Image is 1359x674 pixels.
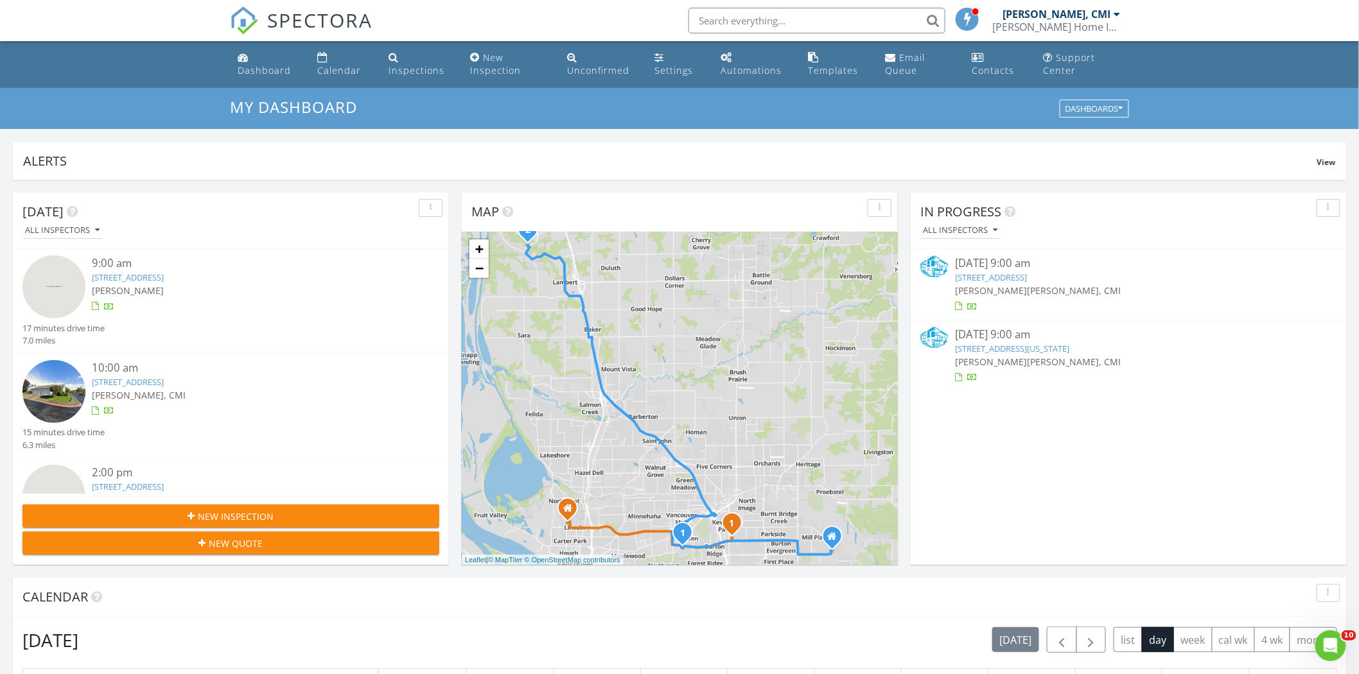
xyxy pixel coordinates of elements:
[465,556,486,564] a: Leaflet
[885,51,925,76] div: Email Queue
[22,426,105,438] div: 15 minutes drive time
[1027,356,1121,368] span: [PERSON_NAME], CMI
[1315,630,1346,661] iframe: Intercom live chat
[1065,105,1123,114] div: Dashboards
[923,226,997,235] div: All Inspectors
[1044,51,1096,76] div: Support Center
[22,439,105,451] div: 6.3 miles
[22,255,439,347] a: 9:00 am [STREET_ADDRESS] [PERSON_NAME] 17 minutes drive time 7.0 miles
[955,356,1027,368] span: [PERSON_NAME]
[1317,157,1336,168] span: View
[22,465,439,556] a: 2:00 pm [STREET_ADDRESS] [PERSON_NAME], CMI 27 minutes drive time 16.8 miles
[22,588,88,605] span: Calendar
[22,203,64,220] span: [DATE]
[232,46,302,83] a: Dashboard
[1047,626,1077,653] button: Previous day
[920,327,949,348] img: 9361536%2Fcover_photos%2FLlOJGRACaK7nQpxGlXTK%2Fsmall.jpg
[471,203,499,220] span: Map
[267,6,373,33] span: SPECTORA
[803,46,870,83] a: Templates
[955,255,1302,272] div: [DATE] 9:00 am
[469,239,489,259] a: Zoom in
[1342,630,1356,641] span: 10
[972,64,1015,76] div: Contacts
[488,556,523,564] a: © MapTiler
[22,334,105,347] div: 7.0 miles
[955,284,1027,297] span: [PERSON_NAME]
[1254,627,1290,652] button: 4 wk
[920,255,949,277] img: 9326407%2Fcover_photos%2F7i6pNwuN4crlm1TCFRo4%2Fsmall.jpg
[528,229,536,237] div: 2234 S Victory Ct, Ridgefield, WA 98642
[808,64,858,76] div: Templates
[680,529,685,538] i: 1
[198,510,274,523] span: New Inspection
[25,226,100,235] div: All Inspectors
[318,64,362,76] div: Calendar
[1039,46,1127,83] a: Support Center
[880,46,956,83] a: Email Queue
[22,360,85,423] img: streetview
[23,152,1317,169] div: Alerts
[92,481,164,492] a: [STREET_ADDRESS]
[92,465,405,481] div: 2:00 pm
[462,555,624,566] div: |
[92,376,164,388] a: [STREET_ADDRESS]
[230,17,373,44] a: SPECTORA
[22,322,105,334] div: 17 minutes drive time
[238,64,291,76] div: Dashboard
[683,532,690,540] div: 2402 NE 79th Ct, Vancouver, WA 98664
[1003,8,1111,21] div: [PERSON_NAME], CMI
[1212,627,1256,652] button: cal wk
[1076,626,1107,653] button: Next day
[832,536,840,544] div: 18717 NE 21st Street, Vancouver WA 98684
[1027,284,1121,297] span: [PERSON_NAME], CMI
[470,51,521,76] div: New Inspection
[955,272,1027,283] a: [STREET_ADDRESS]
[730,519,735,528] i: 1
[967,46,1028,83] a: Contacts
[92,272,164,283] a: [STREET_ADDRESS]
[92,255,405,272] div: 9:00 am
[469,259,489,278] a: Zoom out
[920,222,1000,239] button: All Inspectors
[313,46,373,83] a: Calendar
[92,284,164,297] span: [PERSON_NAME]
[992,21,1121,33] div: Bennett Home Inspections LLC
[22,627,78,653] h2: [DATE]
[655,64,694,76] div: Settings
[22,505,439,528] button: New Inspection
[92,360,405,376] div: 10:00 am
[1114,627,1143,652] button: list
[920,203,1001,220] span: In Progress
[22,222,102,239] button: All Inspectors
[955,343,1069,354] a: [STREET_ADDRESS][US_STATE]
[1290,627,1337,652] button: month
[465,46,552,83] a: New Inspection
[955,327,1302,343] div: [DATE] 9:00 am
[920,255,1337,313] a: [DATE] 9:00 am [STREET_ADDRESS] [PERSON_NAME][PERSON_NAME], CMI
[22,360,439,451] a: 10:00 am [STREET_ADDRESS] [PERSON_NAME], CMI 15 minutes drive time 6.3 miles
[1060,100,1129,118] button: Dashboards
[230,6,258,35] img: The Best Home Inspection Software - Spectora
[688,8,945,33] input: Search everything...
[22,255,85,318] img: streetview
[1142,627,1174,652] button: day
[563,46,640,83] a: Unconfirmed
[920,327,1337,384] a: [DATE] 9:00 am [STREET_ADDRESS][US_STATE] [PERSON_NAME][PERSON_NAME], CMI
[568,64,630,76] div: Unconfirmed
[721,64,782,76] div: Automations
[650,46,705,83] a: Settings
[230,96,357,117] span: My Dashboard
[992,627,1039,652] button: [DATE]
[1173,627,1213,652] button: week
[389,64,444,76] div: Inspections
[568,508,575,515] div: 4112 NW Spruce Street , Vancouver WA 98660
[525,226,530,235] i: 2
[383,46,455,83] a: Inspections
[22,531,439,555] button: New Quote
[525,556,620,564] a: © OpenStreetMap contributors
[732,523,740,530] div: 11316 NE 28th St Unit 13, Vancouver, WA 98682
[715,46,793,83] a: Automations (Basic)
[209,537,263,550] span: New Quote
[92,389,186,401] span: [PERSON_NAME], CMI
